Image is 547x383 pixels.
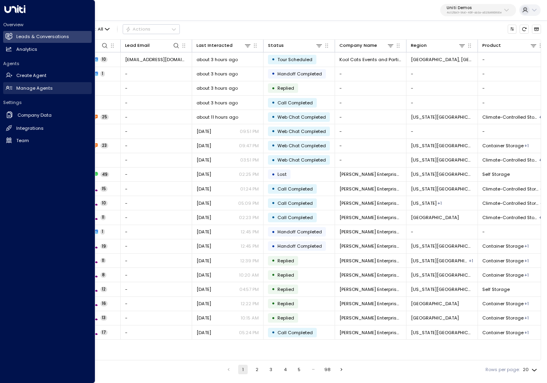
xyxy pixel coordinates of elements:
td: - [406,225,478,239]
span: about 11 hours ago [196,114,238,120]
span: Container Storage [482,329,524,336]
td: - [406,81,478,95]
div: • [272,269,275,280]
div: Company Name [339,42,394,49]
div: • [272,298,275,309]
span: Web Chat Completed [277,157,326,163]
div: • [272,97,275,108]
div: 20 [523,365,539,375]
span: New York City [411,286,473,293]
p: 03:51 PM [240,157,259,163]
span: about 3 hours ago [196,56,238,63]
span: Container Storage [482,142,524,149]
div: • [272,68,275,79]
td: - [121,67,192,81]
p: 12:45 PM [241,243,259,249]
span: Climate-Controlled Storage [482,214,538,221]
div: • [272,284,275,294]
td: - [121,81,192,95]
span: Aug 27, 2025 [196,315,211,321]
td: - [121,311,192,325]
p: 02:25 PM [239,171,259,177]
td: - [121,124,192,138]
p: 12:39 PM [240,258,259,264]
div: • [272,83,275,94]
div: • [272,183,275,194]
div: • [272,112,275,122]
span: 1 [100,229,105,235]
h2: Manage Agents [16,85,53,92]
div: Lead Email [125,42,150,49]
div: • [272,126,275,137]
div: • [272,227,275,237]
p: 12:45 PM [241,229,259,235]
td: - [121,167,192,181]
div: Self Storage [540,186,545,192]
p: 02:23 PM [239,214,259,221]
p: 12:22 PM [241,300,259,307]
span: Johnson Enterprises [339,315,402,321]
h2: Overview [3,21,92,28]
h2: Create Agent [16,72,46,79]
h2: Integrations [16,125,44,132]
div: Self Storage [540,200,545,206]
span: Climate-Controlled Storage [482,200,539,206]
button: Customize [508,25,517,34]
td: - [121,153,192,167]
a: Create Agent [3,70,92,82]
span: Replied [277,315,294,321]
span: Sep 17, 2025 [196,229,211,235]
span: Container Storage [482,258,524,264]
td: - [335,96,406,110]
button: Go to page 98 [323,365,332,374]
span: San Francisco [411,300,459,307]
span: New York City [411,272,473,278]
span: Sep 02, 2025 [196,286,211,293]
span: Replied [277,286,294,293]
div: • [272,327,275,338]
span: Johnson Enterprises [339,200,402,206]
span: California [411,200,437,206]
h2: Leads & Conversations [16,33,69,40]
div: • [272,212,275,223]
td: - [335,110,406,124]
td: - [335,139,406,153]
span: Elk Grove, CA [411,56,473,63]
div: Self Storage [524,300,529,307]
span: Johnson Enterprises [339,214,402,221]
span: New York City [411,329,473,336]
td: - [121,282,192,296]
span: Container Storage [482,272,524,278]
span: Web Chat Completed [277,128,326,135]
div: • [272,255,275,266]
span: New York City [411,186,473,192]
div: San Francisco [469,258,473,264]
span: All [98,27,103,32]
td: - [335,153,406,167]
label: Rows per page: [485,366,520,373]
span: 15 [100,186,108,192]
button: Go to page 5 [295,365,304,374]
div: Self Storage [524,315,529,321]
span: Johnson Enterprises [339,300,402,307]
span: Yesterday [196,128,211,135]
span: Container Storage [482,243,524,249]
span: about 3 hours ago [196,85,238,91]
span: Johnson Enterprises [339,243,402,249]
span: Yesterday [196,142,211,149]
span: Johnson Enterprises [339,258,402,264]
span: Kool Cats Events and Parties [339,56,402,63]
span: 11 [100,258,106,264]
span: Yesterday [196,171,211,177]
td: - [121,210,192,224]
h2: Company Data [17,112,52,119]
span: Container Storage [482,315,524,321]
p: Uniti Demos [447,6,502,10]
span: 11 [100,215,106,220]
td: - [121,139,192,153]
td: - [121,225,192,239]
button: Go to page 4 [280,365,290,374]
div: Container Storage,Self Storage [539,214,545,221]
div: • [272,198,275,208]
div: • [272,241,275,252]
